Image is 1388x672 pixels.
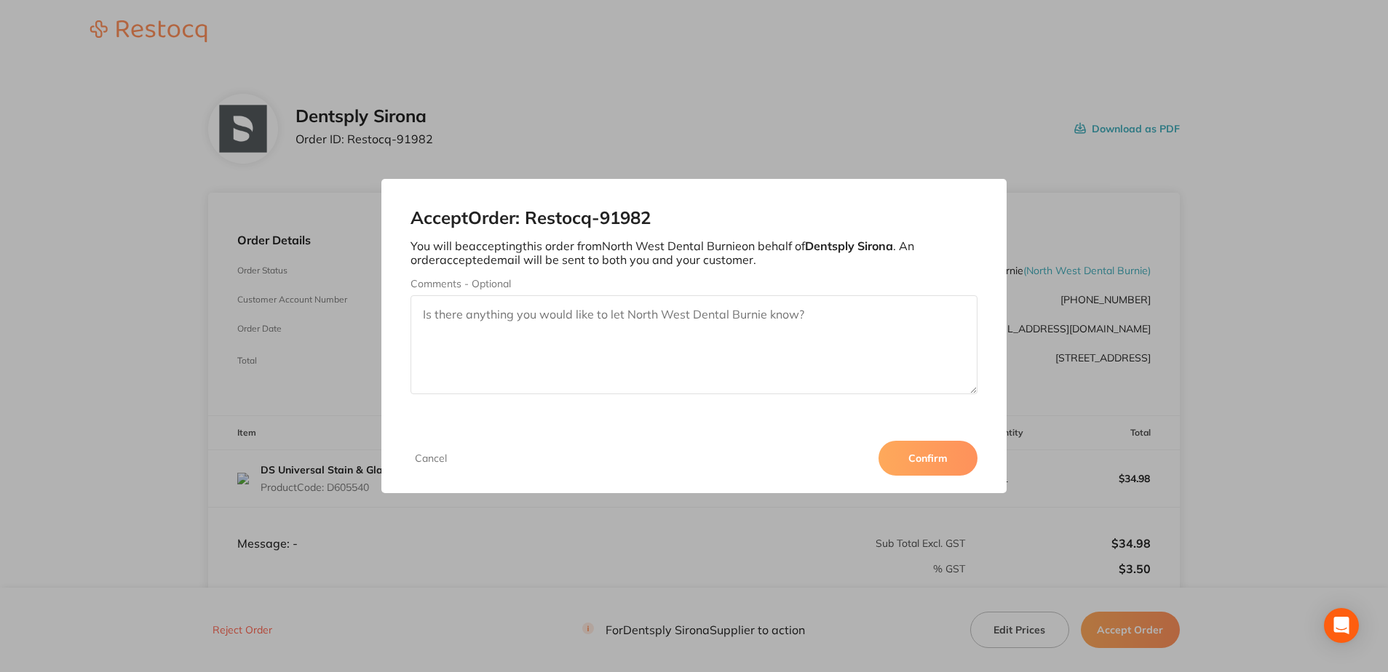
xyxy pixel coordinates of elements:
[411,452,451,465] button: Cancel
[879,441,977,476] button: Confirm
[411,278,977,289] label: Comments - Optional
[805,239,893,253] b: Dentsply Sirona
[411,239,977,266] p: You will be accepting this order from North West Dental Burnie on behalf of . An order accepted e...
[1324,608,1359,643] div: Open Intercom Messenger
[411,208,977,228] h2: Accept Order: Restocq- 91982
